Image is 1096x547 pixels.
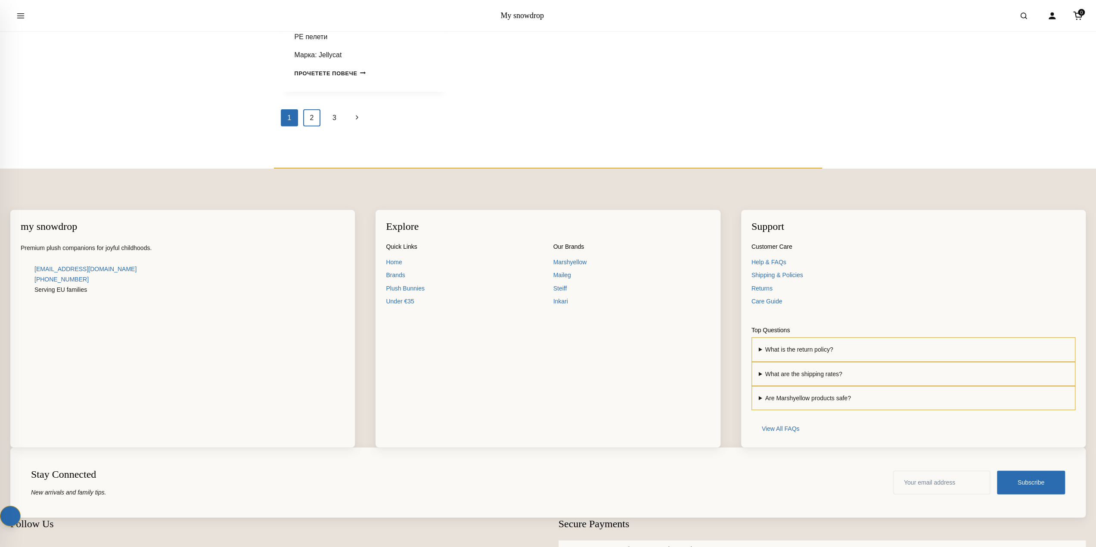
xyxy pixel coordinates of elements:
[893,471,990,494] input: Enter your email
[751,220,1075,233] h3: Support
[386,270,543,280] a: Brands
[759,393,1068,403] summary: Are Marshyellow products safe?
[21,220,345,233] h3: my snowdrop
[326,109,343,127] a: 3
[34,264,137,274] a: Email us
[751,284,1075,293] a: Returns
[751,420,810,437] a: View all FAQs
[281,109,298,127] span: 1
[500,11,544,19] a: My snowdrop
[8,511,12,521] svg: Up Arrow
[1068,6,1087,25] a: Cart
[553,270,710,280] a: Maileg
[751,243,1075,250] h4: Customer Care
[303,109,320,127] a: 2
[559,518,1086,530] h3: Secure Payments
[386,220,710,233] h3: Explore
[9,3,33,28] button: Open menu
[281,109,816,127] nav: Навигация на страницата
[386,284,543,293] a: Plush Bunnies
[751,297,1075,306] a: Care Guide
[10,518,538,530] h3: Follow Us
[553,257,710,267] a: Marshyellow
[21,284,31,295] svg: Location Icon
[21,243,345,253] p: Premium plush companions for joyful childhoods.
[1012,3,1036,28] button: Open search
[295,49,434,61] p: Марка: Jellycat
[31,468,106,481] h3: Stay Connected
[34,275,89,284] a: Call us
[553,297,710,306] a: Inkari
[759,345,1068,354] summary: What is the return policy?
[21,264,31,274] svg: Email Icon
[759,369,1068,379] summary: What are the shipping rates?
[21,274,31,284] svg: Phone Icon
[386,243,543,250] h4: Quick Links
[31,488,106,497] p: New arrivals and family tips.
[386,297,543,306] a: Under €35
[997,471,1065,494] button: Subscribe to newsletter
[553,243,710,250] h4: Our Brands
[386,257,543,267] a: Home
[21,284,345,295] p: Serving EU families
[1043,6,1062,25] a: Account
[553,284,710,293] a: Steiff
[751,270,1075,280] a: Shipping & Policies
[1078,9,1085,15] span: 0
[751,327,1075,334] h4: Top Questions
[751,257,1075,267] a: Help & FAQs
[295,70,366,77] a: Прочетете повече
